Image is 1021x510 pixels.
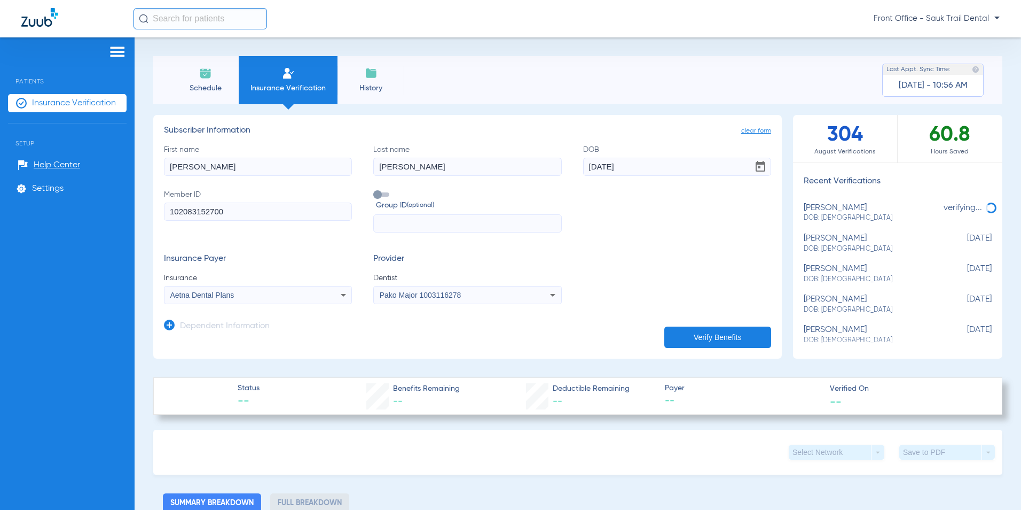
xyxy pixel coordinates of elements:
[247,83,329,94] span: Insurance Verification
[8,61,127,85] span: Patients
[32,183,64,194] span: Settings
[164,254,352,265] h3: Insurance Payer
[345,83,396,94] span: History
[164,273,352,283] span: Insurance
[8,123,127,147] span: Setup
[804,336,938,345] span: DOB: [DEMOGRAPHIC_DATA]
[18,160,80,171] a: Help Center
[804,213,938,223] span: DOB: [DEMOGRAPHIC_DATA]
[21,8,58,27] img: Zuub Logo
[373,254,561,265] h3: Provider
[804,295,938,314] div: [PERSON_NAME]
[282,67,295,80] img: Manual Insurance Verification
[373,158,561,176] input: Last name
[109,45,126,58] img: hamburger-icon
[553,383,630,395] span: Deductible Remaining
[793,146,897,157] span: August Verifications
[407,200,434,211] small: (optional)
[968,459,1021,510] iframe: Chat Widget
[804,305,938,315] span: DOB: [DEMOGRAPHIC_DATA]
[238,383,260,394] span: Status
[393,397,403,406] span: --
[373,273,561,283] span: Dentist
[365,67,378,80] img: History
[793,115,898,163] div: 304
[164,203,352,221] input: Member ID
[164,158,352,176] input: First name
[34,160,80,171] span: Help Center
[804,325,938,345] div: [PERSON_NAME]
[665,383,820,394] span: Payer
[665,395,820,408] span: --
[804,244,938,254] span: DOB: [DEMOGRAPHIC_DATA]
[583,158,771,176] input: DOBOpen calendar
[199,67,212,80] img: Schedule
[938,325,992,345] span: [DATE]
[664,327,771,348] button: Verify Benefits
[886,64,951,75] span: Last Appt. Sync Time:
[938,264,992,284] span: [DATE]
[804,264,938,284] div: [PERSON_NAME]
[741,126,771,136] span: clear form
[180,321,270,332] h3: Dependent Information
[804,275,938,284] span: DOB: [DEMOGRAPHIC_DATA]
[899,80,968,91] span: [DATE] - 10:56 AM
[804,234,938,253] div: [PERSON_NAME]
[553,397,562,406] span: --
[804,203,938,223] div: [PERSON_NAME]
[583,144,771,176] label: DOB
[793,176,1002,187] h3: Recent Verifications
[373,144,561,176] label: Last name
[376,200,561,211] span: Group ID
[393,383,460,395] span: Benefits Remaining
[32,98,116,109] span: Insurance Verification
[898,146,1002,157] span: Hours Saved
[164,189,352,233] label: Member ID
[238,395,260,409] span: --
[944,204,982,212] span: verifying...
[938,295,992,314] span: [DATE]
[830,383,985,395] span: Verified On
[133,8,267,29] input: Search for patients
[380,291,461,299] span: Pako Major 1003116278
[830,396,842,407] span: --
[164,126,771,136] h3: Subscriber Information
[938,234,992,253] span: [DATE]
[164,144,352,176] label: First name
[139,14,148,24] img: Search Icon
[874,13,1000,24] span: Front Office - Sauk Trail Dental
[898,115,1002,163] div: 60.8
[750,156,771,177] button: Open calendar
[180,83,231,94] span: Schedule
[170,291,234,299] span: Aetna Dental Plans
[972,66,979,73] img: last sync help info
